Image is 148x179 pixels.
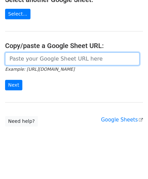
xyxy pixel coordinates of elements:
input: Paste your Google Sheet URL here [5,52,140,65]
a: Need help? [5,116,38,127]
input: Next [5,80,22,90]
small: Example: [URL][DOMAIN_NAME] [5,67,75,72]
h4: Copy/paste a Google Sheet URL: [5,42,143,50]
iframe: Chat Widget [114,147,148,179]
a: Select... [5,9,30,19]
a: Google Sheets [101,117,143,123]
